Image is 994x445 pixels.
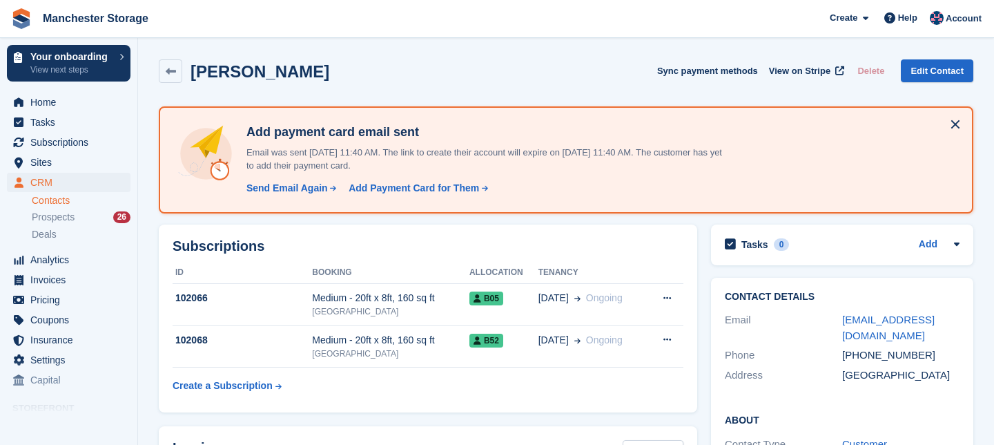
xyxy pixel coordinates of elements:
[7,173,130,192] a: menu
[901,59,973,82] a: Edit Contact
[7,350,130,370] a: menu
[538,333,569,348] span: [DATE]
[32,210,130,225] a: Prospects 26
[30,133,113,152] span: Subscriptions
[842,368,959,384] div: [GEOGRAPHIC_DATA]
[725,413,959,426] h2: About
[852,59,890,82] button: Delete
[538,262,647,284] th: Tenancy
[37,7,154,30] a: Manchester Storage
[30,310,113,330] span: Coupons
[312,262,469,284] th: Booking
[241,146,724,173] p: Email was sent [DATE] 11:40 AM. The link to create their account will expire on [DATE] 11:40 AM. ...
[725,292,959,303] h2: Contact Details
[7,290,130,310] a: menu
[725,312,842,343] div: Email
[30,350,113,370] span: Settings
[173,291,312,305] div: 102066
[774,238,790,251] div: 0
[173,262,312,284] th: ID
[7,250,130,269] a: menu
[725,348,842,363] div: Phone
[30,113,113,132] span: Tasks
[113,211,130,223] div: 26
[312,348,469,360] div: [GEOGRAPHIC_DATA]
[769,64,830,78] span: View on Stripe
[842,348,959,363] div: [PHONE_NUMBER]
[7,113,130,132] a: menu
[7,330,130,350] a: menu
[469,292,503,305] span: B05
[7,93,130,112] a: menu
[173,238,683,254] h2: Subscriptions
[30,52,113,61] p: Your onboarding
[343,181,489,196] a: Add Payment Card for Them
[586,292,623,303] span: Ongoing
[919,237,937,253] a: Add
[312,333,469,348] div: Medium - 20ft x 8ft, 160 sq ft
[842,314,935,341] a: [EMAIL_ADDRESS][DOMAIN_NAME]
[7,270,130,290] a: menu
[30,270,113,290] span: Invoices
[946,12,982,26] span: Account
[30,64,113,76] p: View next steps
[173,373,282,399] a: Create a Subscription
[725,368,842,384] div: Address
[30,370,113,390] span: Capital
[173,333,312,348] div: 102068
[7,45,130,82] a: Your onboarding View next steps
[12,401,137,415] span: Storefront
[7,370,130,390] a: menu
[32,211,75,224] span: Prospects
[30,250,113,269] span: Analytics
[32,194,130,207] a: Contacts
[7,133,130,152] a: menu
[312,305,469,318] div: [GEOGRAPHIC_DATA]
[191,62,329,81] h2: [PERSON_NAME]
[11,8,32,29] img: stora-icon-8386f47178a22dfd0bd8f6a31ec36ba5ce8667c1dd55bd0f319d3a0aa187defe.svg
[586,334,623,345] span: Ongoing
[246,181,328,196] div: Send Email Again
[30,330,113,350] span: Insurance
[241,124,724,140] h4: Add payment card email sent
[898,11,917,25] span: Help
[312,291,469,305] div: Medium - 20ft x 8ft, 160 sq ft
[32,227,130,242] a: Deals
[30,93,113,112] span: Home
[32,228,57,241] span: Deals
[469,262,538,284] th: Allocation
[7,310,130,330] a: menu
[538,291,569,305] span: [DATE]
[741,238,768,251] h2: Tasks
[7,153,130,172] a: menu
[30,173,113,192] span: CRM
[173,379,273,393] div: Create a Subscription
[830,11,857,25] span: Create
[30,290,113,310] span: Pricing
[349,181,479,196] div: Add Payment Card for Them
[469,334,503,348] span: B52
[763,59,847,82] a: View on Stripe
[30,153,113,172] span: Sites
[177,124,235,183] img: add-payment-card-4dbda4983b697a7845d177d07a5d71e8a16f1ec00487972de202a45f1e8132f5.svg
[657,59,758,82] button: Sync payment methods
